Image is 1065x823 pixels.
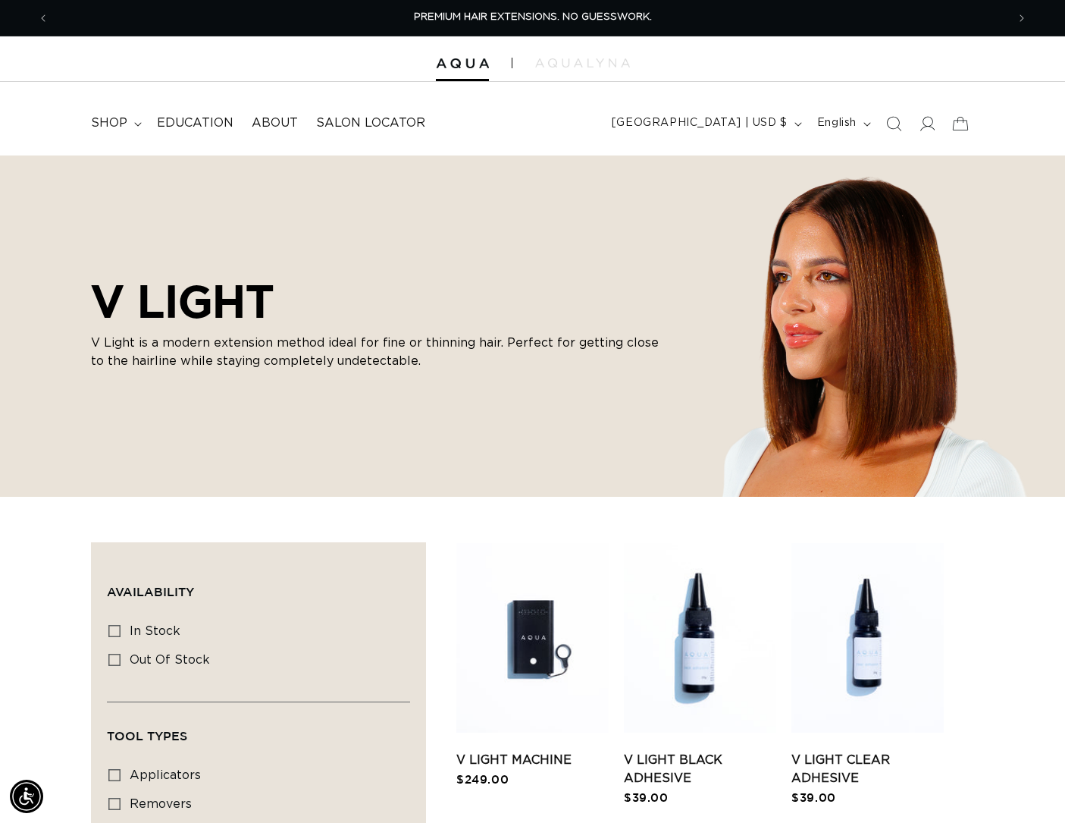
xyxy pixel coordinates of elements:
[130,654,210,666] span: Out of stock
[148,106,243,140] a: Education
[808,109,877,138] button: English
[130,625,180,637] span: In stock
[414,12,652,22] span: PREMIUM HAIR EXTENSIONS. NO GUESSWORK.
[107,702,410,757] summary: Tool Types (0 selected)
[456,751,609,769] a: V Light Machine
[624,751,776,787] a: V Light Black Adhesive
[791,751,944,787] a: V Light Clear Adhesive
[1005,4,1038,33] button: Next announcement
[91,115,127,131] span: shop
[27,4,60,33] button: Previous announcement
[612,115,788,131] span: [GEOGRAPHIC_DATA] | USD $
[91,275,667,328] h2: V LIGHT
[877,107,910,140] summary: Search
[130,798,192,810] span: removers
[252,115,298,131] span: About
[107,729,187,743] span: Tool Types
[603,109,808,138] button: [GEOGRAPHIC_DATA] | USD $
[10,780,43,813] div: Accessibility Menu
[436,58,489,69] img: Aqua Hair Extensions
[989,750,1065,823] iframe: Chat Widget
[130,769,201,781] span: applicators
[157,115,233,131] span: Education
[107,585,194,598] span: Availability
[107,558,410,613] summary: Availability (0 selected)
[535,58,630,68] img: aqualyna.com
[243,106,307,140] a: About
[91,334,667,370] p: V Light is a modern extension method ideal for fine or thinning hair. Perfect for getting close t...
[316,115,425,131] span: Salon Locator
[817,115,857,131] span: English
[307,106,434,140] a: Salon Locator
[82,106,148,140] summary: shop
